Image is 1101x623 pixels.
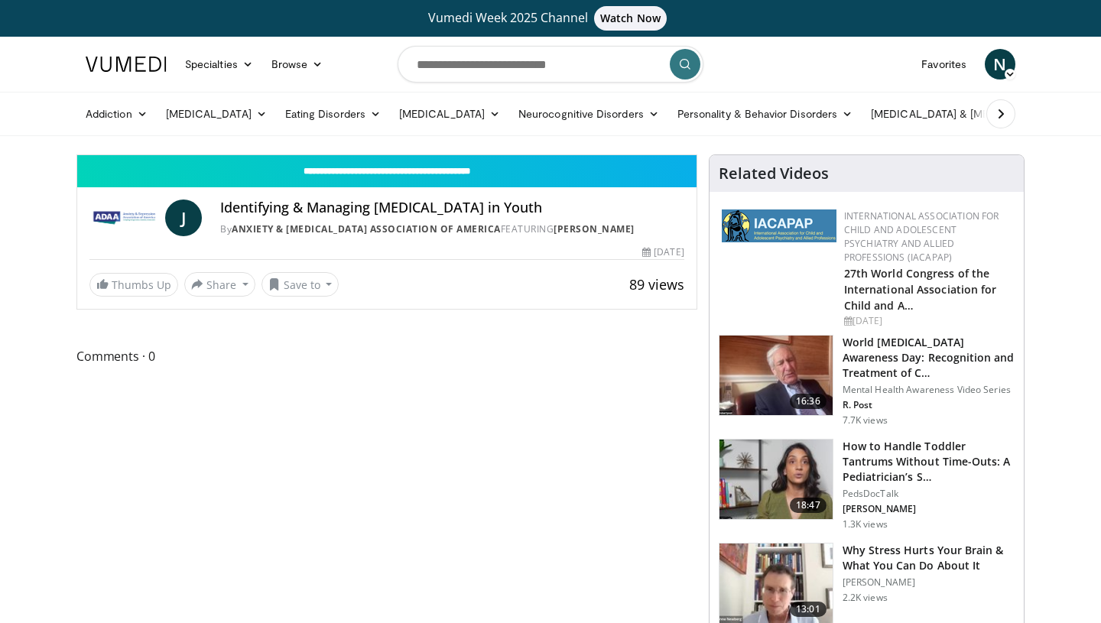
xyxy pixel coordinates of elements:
[76,346,697,366] span: Comments 0
[261,272,339,297] button: Save to
[276,99,390,129] a: Eating Disorders
[844,209,999,264] a: International Association for Child and Adolescent Psychiatry and Allied Professions (IACAPAP)
[719,544,833,623] img: 153729e0-faea-4f29-b75f-59bcd55f36ca.150x105_q85_crop-smart_upscale.jpg
[719,335,1015,427] a: 16:36 World [MEDICAL_DATA] Awareness Day: Recognition and Treatment of C… Mental Health Awareness...
[844,314,1012,328] div: [DATE]
[89,200,159,236] img: Anxiety & Depression Association of America
[843,576,1015,589] p: [PERSON_NAME]
[184,272,255,297] button: Share
[862,99,1080,129] a: [MEDICAL_DATA] & [MEDICAL_DATA]
[719,439,1015,531] a: 18:47 How to Handle Toddler Tantrums Without Time-Outs: A Pediatrician’s S… PedsDocTalk [PERSON_N...
[912,49,976,79] a: Favorites
[722,209,836,242] img: 2a9917ce-aac2-4f82-acde-720e532d7410.png.150x105_q85_autocrop_double_scale_upscale_version-0.2.png
[76,99,157,129] a: Addiction
[668,99,862,129] a: Personality & Behavior Disorders
[89,273,178,297] a: Thumbs Up
[843,414,888,427] p: 7.7K views
[844,266,997,313] a: 27th World Congress of the International Association for Child and A…
[262,49,333,79] a: Browse
[843,543,1015,573] h3: Why Stress Hurts Your Brain & What You Can Do About It
[594,6,667,31] span: Watch Now
[232,222,501,235] a: Anxiety & [MEDICAL_DATA] Association of America
[398,46,703,83] input: Search topics, interventions
[86,57,167,72] img: VuMedi Logo
[554,222,635,235] a: [PERSON_NAME]
[165,200,202,236] a: J
[719,440,833,519] img: 50ea502b-14b0-43c2-900c-1755f08e888a.150x105_q85_crop-smart_upscale.jpg
[843,399,1015,411] p: R. Post
[220,200,684,216] h4: Identifying & Managing [MEDICAL_DATA] in Youth
[88,6,1013,31] a: Vumedi Week 2025 ChannelWatch Now
[220,222,684,236] div: By FEATURING
[157,99,276,129] a: [MEDICAL_DATA]
[843,518,888,531] p: 1.3K views
[390,99,509,129] a: [MEDICAL_DATA]
[176,49,262,79] a: Specialties
[843,488,1015,500] p: PedsDocTalk
[719,164,829,183] h4: Related Videos
[843,439,1015,485] h3: How to Handle Toddler Tantrums Without Time-Outs: A Pediatrician’s S…
[509,99,668,129] a: Neurocognitive Disorders
[843,503,1015,515] p: [PERSON_NAME]
[843,335,1015,381] h3: World [MEDICAL_DATA] Awareness Day: Recognition and Treatment of C…
[642,245,684,259] div: [DATE]
[843,592,888,604] p: 2.2K views
[719,336,833,415] img: dad9b3bb-f8af-4dab-abc0-c3e0a61b252e.150x105_q85_crop-smart_upscale.jpg
[985,49,1015,79] a: N
[790,498,827,513] span: 18:47
[790,602,827,617] span: 13:01
[790,394,827,409] span: 16:36
[843,384,1015,396] p: Mental Health Awareness Video Series
[629,275,684,294] span: 89 views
